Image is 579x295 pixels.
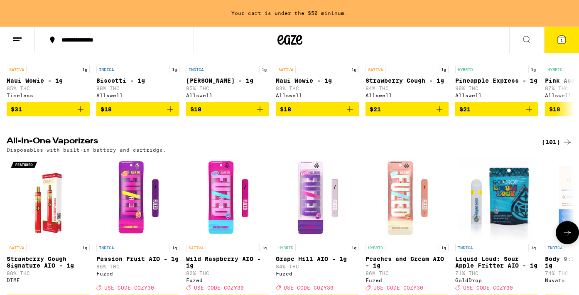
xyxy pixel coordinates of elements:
div: Allswell [366,93,449,98]
span: $18 [101,106,112,113]
p: INDICA [96,66,116,73]
button: Add to bag [7,102,90,116]
span: USE CODE COZY30 [194,285,244,290]
span: USE CODE COZY30 [104,285,154,290]
div: DIME [7,278,90,283]
span: Hi. Need any help? [5,6,60,12]
p: Grape Hill AIO - 1g [276,256,359,262]
p: HYBRID [545,66,565,73]
span: $21 [459,106,471,113]
p: 83% THC [276,86,359,91]
img: Fuzed - Peaches and Cream AIO - 1g [366,157,449,240]
p: 1g [259,244,269,251]
div: GoldDrop [455,278,538,283]
span: USE CODE COZY30 [284,285,334,290]
p: INDICA [545,244,565,251]
button: 1 [544,27,579,53]
div: Timeless [7,93,90,98]
img: Fuzed - Passion Fruit AIO - 1g [96,157,179,240]
p: Disposables with built-in battery and cartridge. [7,147,166,152]
div: Fuzed [96,271,179,276]
p: [PERSON_NAME] - 1g [186,77,269,84]
p: 1g [349,66,359,73]
p: 1g [169,66,179,73]
div: Allswell [276,93,359,98]
p: Passion Fruit AIO - 1g [96,256,179,262]
p: 1g [528,244,538,251]
span: 1 [560,38,563,43]
p: 1g [528,66,538,73]
p: INDICA [455,244,475,251]
p: SATIVA [276,66,296,73]
p: 86% THC [96,264,179,269]
p: 84% THC [366,86,449,91]
p: SATIVA [7,66,27,73]
p: 1g [80,244,90,251]
p: HYBRID [455,66,475,73]
p: 1g [80,66,90,73]
span: $31 [11,106,22,113]
div: Fuzed [366,278,449,283]
p: 84% THC [276,264,359,269]
img: Fuzed - Wild Raspberry AIO - 1g [186,157,269,240]
span: USE CODE COZY30 [463,285,513,290]
p: 90% THC [455,86,538,91]
p: 86% THC [366,270,449,276]
a: Open page for Strawberry Cough Signature AIO - 1g from DIME [7,157,90,295]
p: 1g [439,66,449,73]
p: Strawberry Cough Signature AIO - 1g [7,256,90,269]
p: 88% THC [96,86,179,91]
p: HYBRID [366,244,385,251]
a: Open page for Peaches and Cream AIO - 1g from Fuzed [366,157,449,295]
button: Redirect to URL [0,0,454,60]
a: (101) [542,137,572,147]
span: $18 [549,106,560,113]
button: Add to bag [186,102,269,116]
p: 1g [439,244,449,251]
p: 85% THC [186,86,269,91]
img: DIME - Strawberry Cough Signature AIO - 1g [7,157,90,240]
div: Allswell [96,93,179,98]
button: Add to bag [366,102,449,116]
button: Add to bag [455,102,538,116]
h2: All-In-One Vaporizers [7,137,532,147]
p: SATIVA [366,66,385,73]
p: Liquid Loud: Sour Apple Fritter AIO - 1g [455,256,538,269]
p: 71% THC [455,270,538,276]
p: 1g [349,244,359,251]
p: INDICA [96,244,116,251]
p: HYBRID [276,244,296,251]
p: Pineapple Express - 1g [455,77,538,84]
a: Open page for Passion Fruit AIO - 1g from Fuzed [96,157,179,295]
p: 82% THC [186,270,269,276]
div: Allswell [186,93,269,98]
p: Strawberry Cough - 1g [366,77,449,84]
p: Biscotti - 1g [96,77,179,84]
div: Fuzed [276,271,359,276]
button: Add to bag [96,102,179,116]
p: 88% THC [7,270,90,276]
p: 85% THC [7,86,90,91]
img: Fuzed - Grape Hill AIO - 1g [276,157,359,240]
img: GoldDrop - Liquid Loud: Sour Apple Fritter AIO - 1g [458,157,535,240]
p: SATIVA [186,244,206,251]
span: USE CODE COZY30 [373,285,423,290]
div: Allswell [455,93,538,98]
span: $18 [280,106,291,113]
span: $21 [370,106,381,113]
a: Open page for Wild Raspberry AIO - 1g from Fuzed [186,157,269,295]
a: Open page for Liquid Loud: Sour Apple Fritter AIO - 1g from GoldDrop [455,157,538,295]
div: Fuzed [186,278,269,283]
p: 1g [259,66,269,73]
p: Maui Wowie - 1g [276,77,359,84]
p: SATIVA [7,244,27,251]
p: Wild Raspberry AIO - 1g [186,256,269,269]
p: 1g [169,244,179,251]
span: $18 [190,106,201,113]
button: Add to bag [276,102,359,116]
p: Peaches and Cream AIO - 1g [366,256,449,269]
p: INDICA [186,66,206,73]
p: Maui Wowie - 1g [7,77,90,84]
a: Open page for Grape Hill AIO - 1g from Fuzed [276,157,359,295]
